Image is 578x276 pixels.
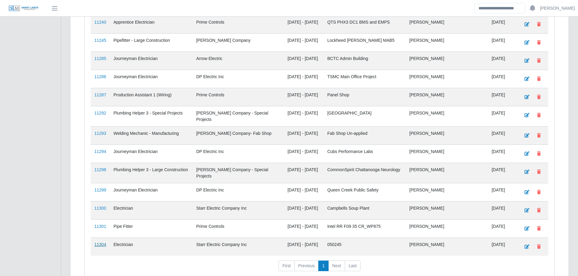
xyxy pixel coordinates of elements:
td: Starr Electric Company Inc [193,201,284,219]
td: [DATE] [488,201,517,219]
td: Apprentice Electrician [110,15,193,33]
a: 11299 [94,188,106,192]
td: [DATE] - [DATE] [284,238,324,256]
td: Journeyman Electrician [110,52,193,70]
td: [DATE] - [DATE] [284,106,324,126]
td: [DATE] [488,183,517,201]
td: [DATE] - [DATE] [284,201,324,219]
td: DP Electric Inc [193,70,284,88]
td: Electrician [110,201,193,219]
td: [PERSON_NAME] [406,106,488,126]
a: 11293 [94,131,106,136]
td: [PERSON_NAME] [406,88,488,106]
a: [PERSON_NAME] [540,5,575,12]
td: Panel Shop [324,88,406,106]
td: [PERSON_NAME] [406,15,488,33]
a: 11294 [94,149,106,154]
td: Queen Creek Public Safety [324,183,406,201]
td: [PERSON_NAME] [406,219,488,238]
td: Pipe Fitter [110,219,193,238]
td: 050245 [324,238,406,256]
a: 11300 [94,206,106,211]
td: [DATE] [488,15,517,33]
td: [PERSON_NAME] [406,126,488,145]
td: Starr Electric Company Inc [193,238,284,256]
a: 11285 [94,56,106,61]
td: Journeyman Electrician [110,183,193,201]
td: [DATE] - [DATE] [284,52,324,70]
td: [DATE] [488,88,517,106]
a: 11286 [94,74,106,79]
td: Arrow Electric [193,52,284,70]
td: [DATE] - [DATE] [284,70,324,88]
td: [PERSON_NAME] [406,201,488,219]
td: [DATE] [488,33,517,52]
td: [PERSON_NAME] Company - Special Projects [193,106,284,126]
td: BCTC Admin Building [324,52,406,70]
td: [DATE] - [DATE] [284,126,324,145]
td: [DATE] - [DATE] [284,163,324,183]
a: 11301 [94,224,106,229]
td: Cubs Performance Labs [324,145,406,163]
td: [DATE] [488,52,517,70]
td: [PERSON_NAME] [406,70,488,88]
td: Journeyman Electrician [110,145,193,163]
td: [DATE] [488,238,517,256]
td: [PERSON_NAME] Company [193,33,284,52]
td: Electrician [110,238,193,256]
td: [PERSON_NAME] [406,183,488,201]
a: 11304 [94,242,106,247]
td: DP Electric Inc [193,183,284,201]
td: [DATE] - [DATE] [284,219,324,238]
td: [PERSON_NAME] [406,145,488,163]
td: [PERSON_NAME] Company - Special Projects [193,163,284,183]
a: 11292 [94,111,106,115]
td: [DATE] - [DATE] [284,183,324,201]
td: Plumbing Helper 3 - Large Construction [110,163,193,183]
td: Production Assistant 1 (Wiring) [110,88,193,106]
a: 1 [318,261,329,271]
a: 11245 [94,38,106,43]
td: [PERSON_NAME] [406,238,488,256]
td: [DATE] [488,163,517,183]
td: Prime Controls [193,88,284,106]
td: Prime Controls [193,15,284,33]
td: Prime Controls [193,219,284,238]
td: QTS PHX3 DC1 BMS and EMPS [324,15,406,33]
td: Journeyman Electrician [110,70,193,88]
a: 11240 [94,20,106,25]
td: [PERSON_NAME] [406,163,488,183]
a: 11298 [94,167,106,172]
td: Intel RR F09 35 CR_WP875 [324,219,406,238]
a: 11287 [94,92,106,97]
td: [DATE] - [DATE] [284,15,324,33]
td: [DATE] [488,70,517,88]
td: [DATE] [488,126,517,145]
td: Campbells Soup Plant [324,201,406,219]
td: [DATE] - [DATE] [284,33,324,52]
td: [DATE] [488,145,517,163]
img: SLM Logo [8,5,39,12]
td: Welding Mechanic - Manufacturing [110,126,193,145]
td: Fab Shop Un-applied [324,126,406,145]
td: Lockheed [PERSON_NAME] MAB5 [324,33,406,52]
td: DP Electric Inc [193,145,284,163]
td: TSMC Main Office Project [324,70,406,88]
td: [DATE] - [DATE] [284,88,324,106]
td: [DATE] - [DATE] [284,145,324,163]
td: CommonSpirit Chattanooga Neurology [324,163,406,183]
td: [PERSON_NAME] [406,52,488,70]
input: Search [475,3,525,14]
td: [PERSON_NAME] Company- Fab Shop [193,126,284,145]
td: [PERSON_NAME] [406,33,488,52]
td: [GEOGRAPHIC_DATA] [324,106,406,126]
td: [DATE] [488,106,517,126]
td: [DATE] [488,219,517,238]
td: Plumbing Helper 3 - Special Projects [110,106,193,126]
td: Pipefitter - Large Construction [110,33,193,52]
